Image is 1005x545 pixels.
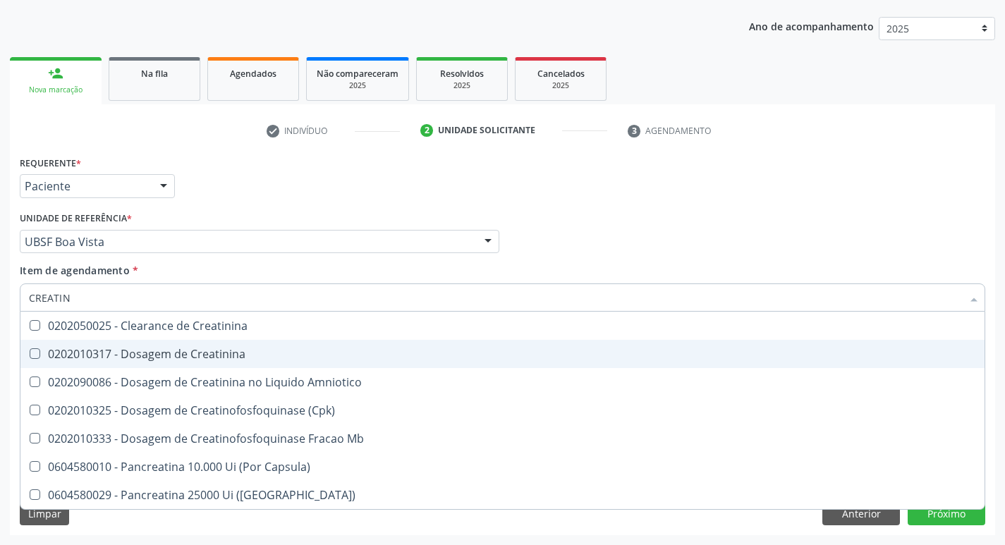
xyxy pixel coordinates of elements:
[29,320,976,331] div: 0202050025 - Clearance de Creatinina
[317,80,398,91] div: 2025
[822,501,900,525] button: Anterior
[29,348,976,360] div: 0202010317 - Dosagem de Creatinina
[29,283,962,312] input: Buscar por procedimentos
[20,85,92,95] div: Nova marcação
[427,80,497,91] div: 2025
[29,433,976,444] div: 0202010333 - Dosagem de Creatinofosfoquinase Fracao Mb
[440,68,484,80] span: Resolvidos
[25,179,146,193] span: Paciente
[20,152,81,174] label: Requerente
[29,405,976,416] div: 0202010325 - Dosagem de Creatinofosfoquinase (Cpk)
[749,17,874,35] p: Ano de acompanhamento
[908,501,985,525] button: Próximo
[317,68,398,80] span: Não compareceram
[230,68,276,80] span: Agendados
[438,124,535,137] div: Unidade solicitante
[20,264,130,277] span: Item de agendamento
[141,68,168,80] span: Na fila
[48,66,63,81] div: person_add
[20,208,132,230] label: Unidade de referência
[525,80,596,91] div: 2025
[420,124,433,137] div: 2
[29,376,976,388] div: 0202090086 - Dosagem de Creatinina no Liquido Amniotico
[29,489,976,501] div: 0604580029 - Pancreatina 25000 Ui ([GEOGRAPHIC_DATA])
[29,461,976,472] div: 0604580010 - Pancreatina 10.000 Ui (Por Capsula)
[537,68,585,80] span: Cancelados
[25,235,470,249] span: UBSF Boa Vista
